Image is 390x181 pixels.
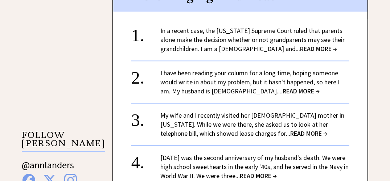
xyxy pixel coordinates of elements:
span: READ MORE → [240,172,277,180]
div: 2. [131,68,160,82]
span: READ MORE → [290,129,327,138]
div: 3. [131,111,160,124]
div: 4. [131,153,160,167]
div: 1. [131,26,160,39]
a: In a recent case, the [US_STATE] Supreme Court ruled that parents alone make the decision whether... [160,26,345,53]
a: [DATE] was the second anniversary of my husband's death. We were high school sweethearts in the e... [160,153,349,180]
a: I have been reading your column for a long time, hoping someone would write in about my problem, ... [160,69,340,95]
a: My wife and I recently visited her [DEMOGRAPHIC_DATA] mother in [US_STATE]. While we were there, ... [160,111,344,138]
a: @annlanders [22,159,74,178]
span: READ MORE → [283,87,320,95]
span: READ MORE → [300,45,337,53]
p: FOLLOW [PERSON_NAME] [22,131,105,152]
